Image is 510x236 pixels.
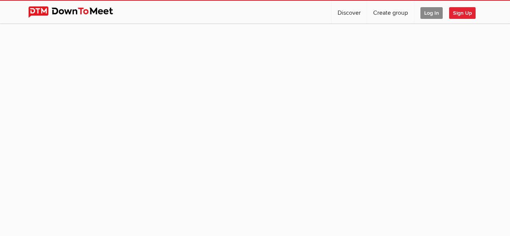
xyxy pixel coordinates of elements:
[420,7,443,19] span: Log In
[367,1,414,23] a: Create group
[449,1,482,23] a: Sign Up
[332,1,367,23] a: Discover
[28,6,125,18] img: DownToMeet
[449,7,476,19] span: Sign Up
[414,1,449,23] a: Log In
